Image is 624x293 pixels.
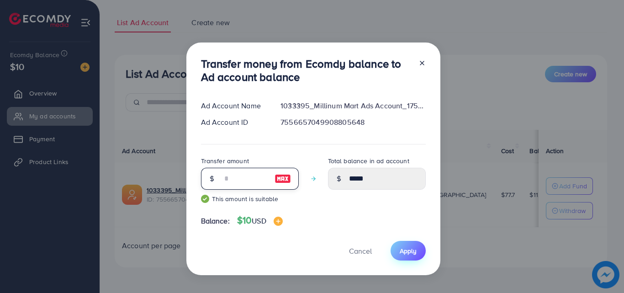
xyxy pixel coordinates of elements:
[201,195,209,203] img: guide
[328,156,409,165] label: Total balance in ad account
[194,117,274,128] div: Ad Account ID
[201,156,249,165] label: Transfer amount
[273,117,433,128] div: 7556657049908805648
[273,101,433,111] div: 1033395_Millinum Mart Ads Account_1759421363871
[237,215,283,226] h4: $10
[275,173,291,184] img: image
[338,241,383,261] button: Cancel
[201,194,299,203] small: This amount is suitable
[391,241,426,261] button: Apply
[252,216,266,226] span: USD
[201,216,230,226] span: Balance:
[349,246,372,256] span: Cancel
[194,101,274,111] div: Ad Account Name
[201,57,411,84] h3: Transfer money from Ecomdy balance to Ad account balance
[274,217,283,226] img: image
[400,246,417,256] span: Apply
